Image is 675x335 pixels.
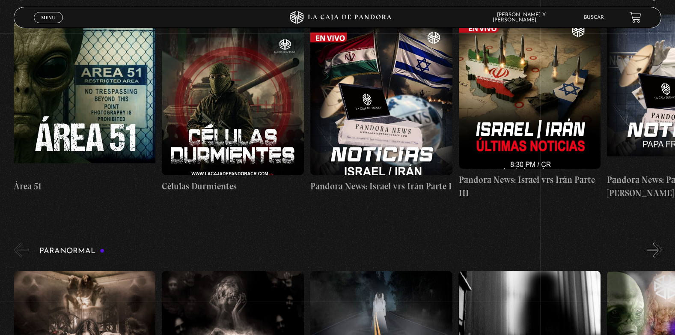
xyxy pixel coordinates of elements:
[310,179,452,193] h4: Pandora News: Israel vrs Irán Parte I
[584,15,604,20] a: Buscar
[459,8,601,207] a: Pandora News: Israel vrs Irán Parte III
[493,12,546,23] span: [PERSON_NAME] Y [PERSON_NAME]
[647,242,662,257] button: Next
[41,15,55,20] span: Menu
[162,8,304,207] a: Células Durmientes
[162,179,304,193] h4: Células Durmientes
[630,12,641,23] a: View your shopping cart
[14,242,29,257] button: Previous
[14,8,156,207] a: Área 51
[14,179,156,193] h4: Área 51
[39,22,59,28] span: Cerrar
[39,247,105,255] h3: Paranormal
[310,8,452,207] a: Pandora News: Israel vrs Irán Parte I
[459,173,601,200] h4: Pandora News: Israel vrs Irán Parte III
